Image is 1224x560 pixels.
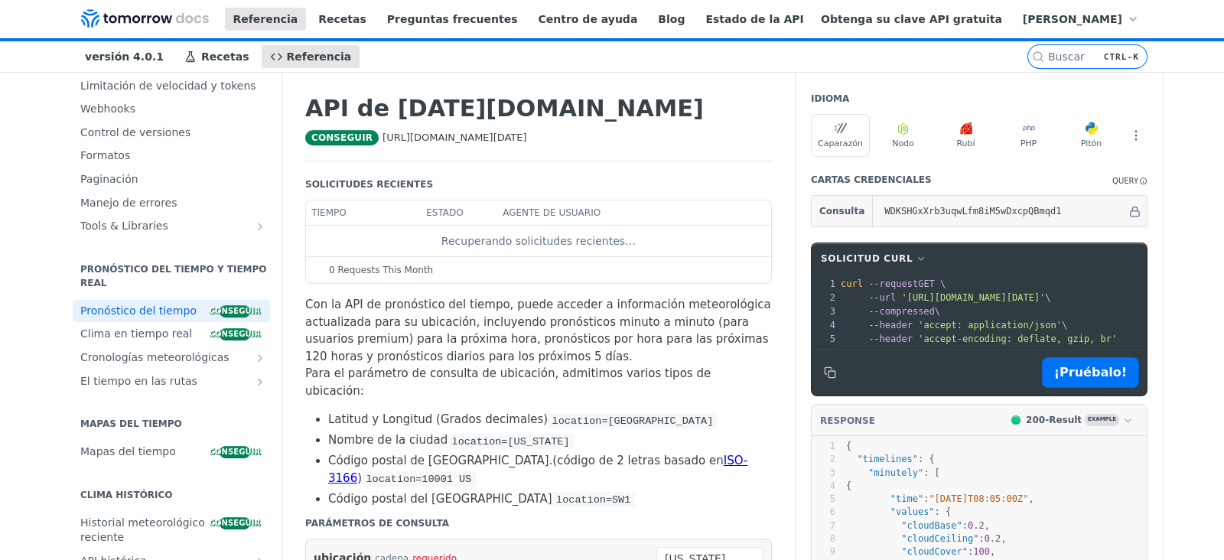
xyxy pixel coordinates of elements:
a: Tools & LibrariesShow subpages for Tools & Libraries [73,215,270,238]
a: Manejo de errores [73,192,270,215]
span: \ [841,320,1067,330]
a: ISO-3166 [328,454,747,485]
div: 6 [812,506,835,519]
font: Caparazón [818,138,863,148]
button: Más idiomas [1125,124,1147,147]
div: 4 [812,318,838,332]
span: { [846,441,851,451]
a: Recetas [310,8,375,31]
span: --url [868,292,896,303]
a: Paginación [73,168,270,191]
button: Copiar al portapapeles [819,361,841,384]
button: Pitón [1062,114,1121,157]
span: location=[US_STATE] [452,435,570,447]
span: "values" [890,506,935,517]
font: Preguntas frecuentes [387,13,518,25]
div: 7 [812,519,835,532]
div: 5 [812,332,838,346]
span: curl [841,278,863,289]
span: https://api.tomorrow.io/v4/weather/forecast [382,130,527,145]
font: Pronóstico del tiempo y tiempo real [80,264,267,288]
font: Pitón [1081,138,1102,148]
div: 8 [812,532,835,545]
font: Rubí [956,138,975,148]
button: Show subpages for Tools & Libraries [254,220,266,233]
a: Blog [649,8,693,31]
font: Blog [658,13,685,25]
font: Referencia [233,13,298,25]
font: Recuperando solicitudes recientes… [441,235,636,247]
font: Recetas [318,13,366,25]
button: ¡Pruébalo! [1042,357,1139,388]
span: : { [846,454,935,464]
span: "[DATE]T08:05:00Z" [929,493,1028,504]
span: : , [846,533,1007,544]
button: Rubí [936,114,995,157]
a: Preguntas frecuentes [379,8,526,31]
button: RESPONSE [819,413,876,428]
font: conseguir [210,330,261,338]
span: : [ [846,467,940,478]
span: location=[GEOGRAPHIC_DATA] [552,415,714,426]
span: Tools & Libraries [80,219,250,234]
button: Nodo [874,114,933,157]
font: Webhooks [80,103,135,115]
font: Clima histórico [80,490,173,500]
div: 3 [812,304,838,318]
font: Solicitud cURL [821,253,913,264]
font: Pronóstico del tiempo [80,304,197,317]
font: conseguir [210,448,261,456]
font: (código de 2 letras basado en [552,454,723,467]
a: Recetas [176,45,258,68]
div: Query [1112,175,1138,187]
div: 2 [812,453,835,466]
span: "cloudBase" [901,520,962,531]
span: "cloudCover" [901,546,968,557]
img: Documentación de la API meteorológica de Tomorrow.io [81,9,209,28]
font: PHP [1021,138,1037,148]
span: 'accept: application/json' [918,320,1062,330]
font: Nodo [892,138,914,148]
a: Pronóstico del tiempoconseguir [73,300,270,323]
a: Referencia [225,8,307,31]
font: Estado de la API [705,13,803,25]
span: : , [846,546,995,557]
a: Limitación de velocidad y tokens [73,75,270,98]
font: Código postal del [GEOGRAPHIC_DATA] [328,492,552,506]
a: Webhooks [73,98,270,121]
input: apikey [877,196,1127,226]
span: Example [1085,414,1119,426]
font: Paginación [80,173,138,185]
font: Idioma [811,93,849,104]
font: Con la API de pronóstico del tiempo, puede acceder a información meteorológica actualizada para s... [305,298,771,363]
span: location=SW1 [556,494,630,506]
span: GET \ [841,278,946,289]
span: "time" [890,493,923,504]
font: El tiempo en las rutas [80,375,197,387]
div: 9 [812,545,835,558]
span: "cloudCeiling" [901,533,978,544]
button: Mostrar subpáginas de El tiempo en las rutas [254,376,266,388]
font: Cronologías meteorológicas [80,351,229,363]
font: versión 4.0.1 [85,50,164,63]
nav: Navegación principal [61,41,1027,72]
font: Nombre de la ciudad [328,433,448,447]
input: CTRL-K [1048,50,1181,63]
span: \ [841,306,940,317]
a: Centro de ayuda [530,8,646,31]
span: --request [868,278,918,289]
span: : , [846,493,1034,504]
div: 1 [812,277,838,291]
a: Formatos [73,145,270,168]
span: --header [868,334,913,344]
button: Consulta [812,196,873,226]
a: Obtenga su clave API gratuita [812,8,1011,31]
span: : , [846,520,990,531]
font: Mapas del tiempo [80,445,176,457]
svg: Buscar [1032,50,1044,63]
font: conseguir [210,519,261,527]
button: Solicitud cURL [815,251,933,266]
font: Clima en tiempo real [80,327,192,340]
font: ¡Pruébalo! [1054,365,1127,379]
